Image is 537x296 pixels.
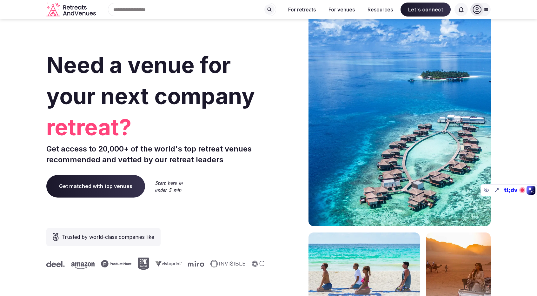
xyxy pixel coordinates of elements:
span: Trusted by world-class companies like [62,233,154,241]
span: Need a venue for your next company [46,51,255,110]
svg: Invisible company logo [210,260,245,268]
button: For retreats [283,3,321,17]
button: Resources [362,3,398,17]
a: Get matched with top venues [46,175,145,197]
svg: Retreats and Venues company logo [46,3,97,17]
a: Visit the homepage [46,3,97,17]
svg: Vistaprint company logo [155,261,181,266]
svg: Miro company logo [188,261,204,267]
svg: Deel company logo [46,261,64,267]
span: Let's connect [401,3,451,17]
p: Get access to 20,000+ of the world's top retreat venues recommended and vetted by our retreat lea... [46,144,266,165]
img: Start here in under 5 min [155,181,183,192]
button: For venues [323,3,360,17]
svg: Epic Games company logo [137,258,149,270]
span: retreat? [46,112,266,143]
